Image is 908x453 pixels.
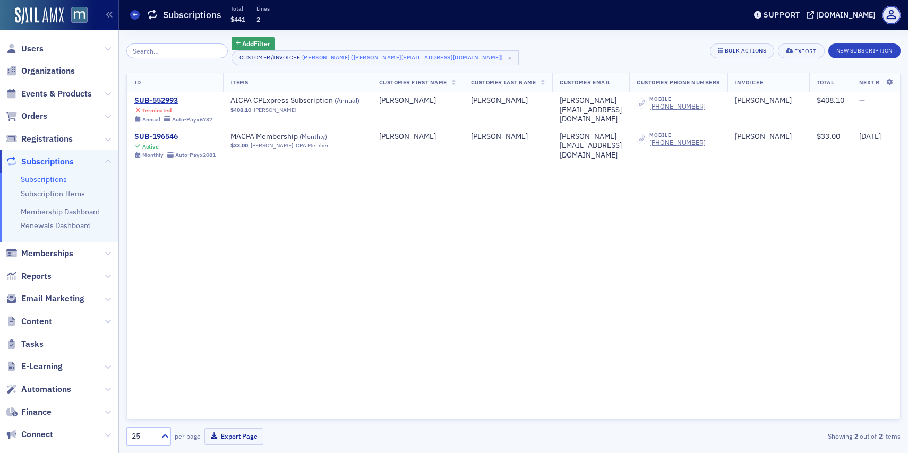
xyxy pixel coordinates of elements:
span: 2 [256,15,260,23]
span: $408.10 [230,107,251,114]
div: mobile [649,132,706,138]
button: Bulk Actions [710,43,774,58]
div: Customer/Invoicee [239,54,301,61]
span: Tasks [21,338,44,350]
a: Subscriptions [6,156,74,168]
span: Registrations [21,133,73,145]
a: MACPA Membership (Monthly) [230,132,364,142]
button: Customer/Invoicee[PERSON_NAME] ([PERSON_NAME][EMAIL_ADDRESS][DOMAIN_NAME])× [232,50,519,65]
a: [PERSON_NAME] [735,96,792,106]
a: Tasks [6,338,44,350]
span: Automations [21,384,71,395]
a: Memberships [6,248,73,259]
div: Bulk Actions [725,48,766,54]
span: ID [134,79,141,86]
button: New Subscription [828,43,901,58]
a: E-Learning [6,361,63,372]
a: SUB-552993 [134,96,212,106]
a: Events & Products [6,88,92,100]
div: Export [794,48,816,54]
div: Showing out of items [650,431,901,441]
div: [DOMAIN_NAME] [816,10,876,20]
span: Organizations [21,65,75,77]
input: Search… [126,43,228,58]
div: Active [142,143,159,150]
span: Subscriptions [21,156,74,168]
div: [PERSON_NAME][EMAIL_ADDRESS][DOMAIN_NAME] [560,132,622,160]
a: Email Marketing [6,293,84,304]
div: [PERSON_NAME][EMAIL_ADDRESS][DOMAIN_NAME] [560,96,622,124]
span: MACPA Membership [230,132,364,142]
a: [PHONE_NUMBER] [649,102,706,110]
div: SUB-196546 [134,132,216,142]
a: [PERSON_NAME] [254,107,296,114]
strong: 2 [877,431,884,441]
span: AICPA CPExpress Subscription [230,96,364,106]
span: Reports [21,271,52,282]
div: CPA Member [296,142,329,149]
span: Content [21,316,52,327]
a: [PERSON_NAME] [251,142,293,149]
a: Membership Dashboard [21,207,100,216]
div: [PERSON_NAME] [471,96,545,106]
img: SailAMX [15,7,64,24]
a: [PHONE_NUMBER] [649,138,706,146]
span: Add Filter [242,39,270,48]
a: Reports [6,271,52,282]
div: Support [764,10,800,20]
span: Memberships [21,248,73,259]
a: Users [6,43,44,55]
a: Renewals Dashboard [21,221,91,230]
a: [PERSON_NAME] [735,132,792,142]
p: Lines [256,5,270,12]
div: 25 [132,431,155,442]
div: Terminated [142,107,172,114]
span: E-Learning [21,361,63,372]
span: — [859,95,865,105]
span: Items [230,79,249,86]
span: ( Annual ) [335,96,359,104]
p: Total [230,5,245,12]
a: Content [6,316,52,327]
button: [DOMAIN_NAME] [807,11,879,19]
button: Export [778,43,824,58]
span: ( Monthly ) [299,132,327,141]
div: [PERSON_NAME] ([PERSON_NAME][EMAIL_ADDRESS][DOMAIN_NAME]) [302,52,503,63]
span: $33.00 [230,142,248,149]
div: [PERSON_NAME] [379,96,456,106]
a: Subscriptions [21,175,67,184]
div: Auto-Pay x2081 [175,152,216,159]
a: Orders [6,110,47,122]
div: Monthly [142,152,164,159]
label: per page [175,431,201,441]
strong: 2 [852,431,860,441]
span: Users [21,43,44,55]
a: View Homepage [64,7,88,25]
a: Finance [6,406,52,418]
a: Registrations [6,133,73,145]
a: Automations [6,384,71,395]
div: [PERSON_NAME] [379,132,456,142]
img: SailAMX [71,7,88,23]
span: $441 [230,15,245,23]
a: Connect [6,429,53,440]
span: Total [817,79,834,86]
a: Subscription Items [21,189,85,198]
div: mobile [649,96,706,102]
div: Annual [142,116,160,123]
span: $33.00 [817,132,840,141]
button: Export Page [204,428,263,445]
span: × [505,53,515,63]
span: Michele Evans [735,96,802,106]
span: Customer Phone Numbers [637,79,720,86]
div: Auto-Pay x6737 [172,116,212,123]
span: Customer Last Name [471,79,536,86]
span: Customer First Name [379,79,447,86]
span: Finance [21,406,52,418]
span: [DATE] [859,132,881,141]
